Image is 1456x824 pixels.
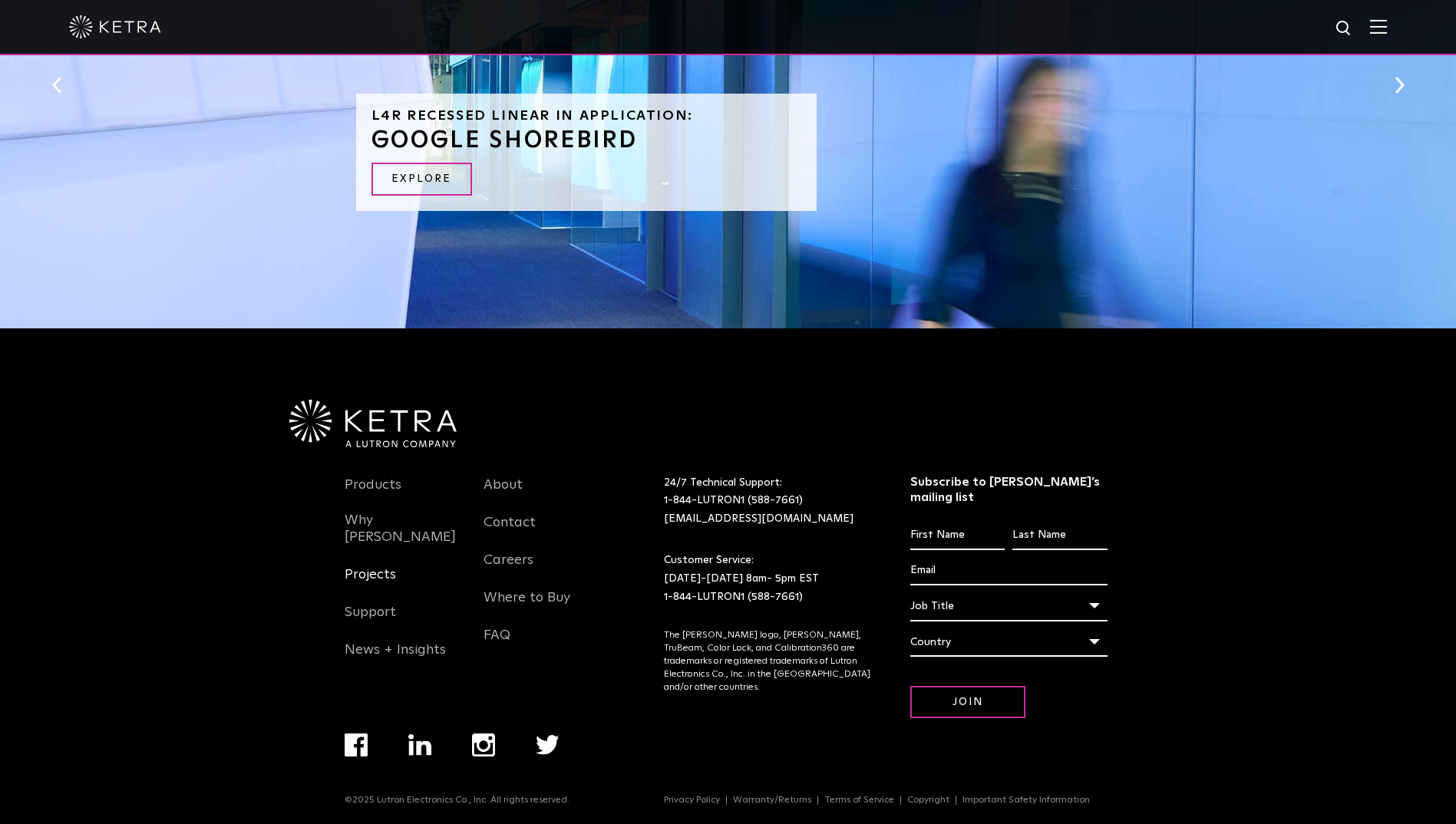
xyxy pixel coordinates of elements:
a: 1-844-LUTRON1 (588-7661) [664,495,803,506]
a: Where to Buy [484,589,570,625]
p: 24/7 Technical Support: [664,474,872,529]
a: Careers [484,552,533,587]
img: twitter [536,735,560,755]
img: ketra-logo-2019-white [69,15,161,38]
a: Contact [484,514,536,549]
div: Navigation Menu [345,733,600,795]
a: [EMAIL_ADDRESS][DOMAIN_NAME] [664,513,853,524]
div: Country [910,628,1108,657]
a: Projects [345,566,396,602]
a: Terms of Service [818,796,901,805]
p: ©2025 Lutron Electronics Co., Inc. All rights reserved. [345,795,570,806]
img: search icon [1335,19,1354,38]
img: Ketra-aLutronCo_White_RGB [289,400,457,447]
div: Job Title [910,592,1108,621]
a: Products [345,476,401,512]
div: Navigation Menu [484,474,600,662]
a: Support [345,604,396,639]
h3: GOOGLE SHOREBIRD [371,129,801,152]
input: Join [910,686,1025,719]
input: Last Name [1012,521,1107,550]
input: Email [910,556,1108,585]
img: instagram [472,733,495,756]
a: EXPLORE [371,163,472,196]
button: Previous [49,75,64,95]
img: facebook [345,733,368,756]
div: Navigation Menu [345,474,461,677]
a: Privacy Policy [658,796,727,805]
p: The [PERSON_NAME] logo, [PERSON_NAME], TruBeam, Color Lock, and Calibration360 are trademarks or ... [664,629,872,694]
a: Warranty/Returns [727,796,818,805]
button: Next [1392,75,1407,95]
img: Hamburger%20Nav.svg [1370,19,1387,34]
a: News + Insights [345,641,446,677]
a: Copyright [901,796,956,805]
div: Navigation Menu [664,795,1111,806]
a: Important Safety Information [956,796,1096,805]
h3: Subscribe to [PERSON_NAME]’s mailing list [910,474,1108,506]
h6: L4R Recessed Linear in Application: [371,109,801,123]
a: Why [PERSON_NAME] [345,512,461,564]
a: About [484,476,523,512]
a: 1-844-LUTRON1 (588-7661) [664,592,803,602]
input: First Name [910,521,1005,550]
img: linkedin [408,734,432,756]
p: Customer Service: [DATE]-[DATE] 8am- 5pm EST [664,552,872,606]
a: FAQ [484,627,510,662]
